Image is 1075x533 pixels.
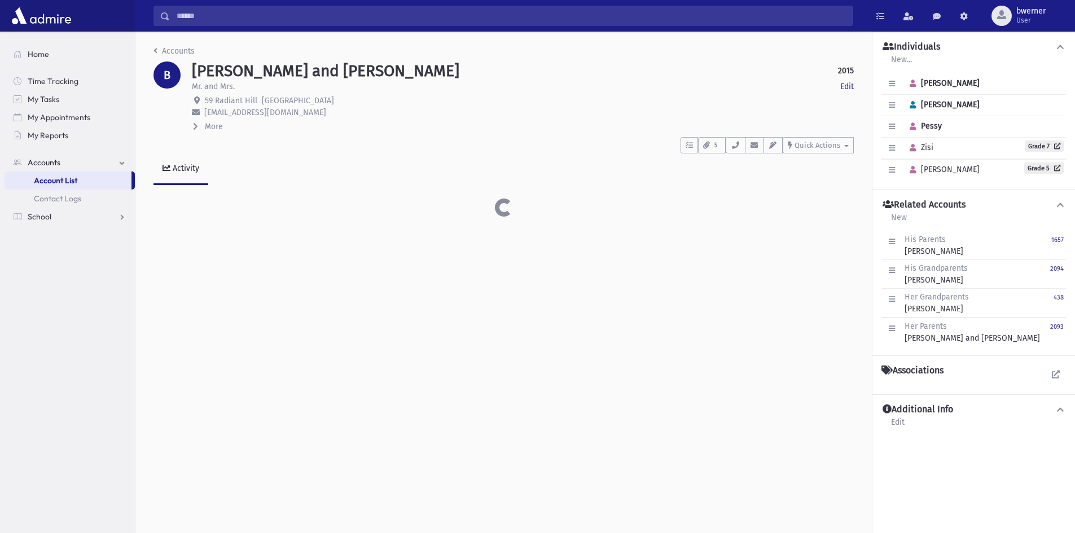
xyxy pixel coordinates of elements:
a: Accounts [5,153,135,171]
span: Accounts [28,157,60,168]
span: Her Grandparents [905,292,969,302]
span: School [28,212,51,222]
div: B [153,61,181,89]
a: Time Tracking [5,72,135,90]
span: His Parents [905,235,946,244]
span: My Tasks [28,94,59,104]
span: Account List [34,175,77,186]
nav: breadcrumb [153,45,195,61]
a: Accounts [153,46,195,56]
button: 5 [698,137,726,153]
a: My Reports [5,126,135,144]
h4: Related Accounts [883,199,966,211]
a: New... [890,53,912,73]
button: Additional Info [881,404,1066,416]
a: 438 [1054,291,1064,315]
span: [PERSON_NAME] [905,165,980,174]
div: [PERSON_NAME] and [PERSON_NAME] [905,320,1040,344]
span: [PERSON_NAME] [905,78,980,88]
a: 2094 [1050,262,1064,286]
a: 2093 [1050,320,1064,344]
small: 2094 [1050,265,1064,272]
a: Account List [5,171,131,190]
span: 5 [711,140,721,151]
small: 438 [1054,294,1064,301]
span: Pessy [905,121,942,131]
span: His Grandparents [905,263,968,273]
button: Individuals [881,41,1066,53]
button: Quick Actions [783,137,854,153]
a: Grade 5 [1024,162,1064,174]
a: Grade 7 [1025,140,1064,152]
span: User [1016,16,1046,25]
span: Her Parents [905,321,947,331]
a: My Appointments [5,108,135,126]
a: Edit [840,81,854,92]
span: [GEOGRAPHIC_DATA] [262,96,334,105]
a: 1657 [1051,234,1064,257]
a: New [890,211,907,231]
div: [PERSON_NAME] [905,262,968,286]
span: Quick Actions [795,141,840,149]
a: Edit [890,416,905,436]
div: Activity [170,164,199,173]
span: [EMAIL_ADDRESS][DOMAIN_NAME] [204,108,326,117]
button: More [192,121,224,133]
span: bwerner [1016,7,1046,16]
a: School [5,208,135,226]
span: Time Tracking [28,76,78,86]
h4: Additional Info [883,404,953,416]
input: Search [170,6,853,26]
h1: [PERSON_NAME] and [PERSON_NAME] [192,61,459,81]
h4: Associations [881,365,944,376]
div: [PERSON_NAME] [905,234,963,257]
a: Activity [153,153,208,185]
span: 59 Radiant Hill [205,96,257,105]
h4: Individuals [883,41,940,53]
span: Contact Logs [34,193,81,204]
a: My Tasks [5,90,135,108]
div: [PERSON_NAME] [905,291,969,315]
img: AdmirePro [9,5,74,27]
span: My Reports [28,130,68,140]
small: 2093 [1050,323,1064,331]
a: Home [5,45,135,63]
span: Zisi [905,143,933,152]
button: Related Accounts [881,199,1066,211]
span: [PERSON_NAME] [905,100,980,109]
a: Contact Logs [5,190,135,208]
span: Home [28,49,49,59]
span: More [205,122,223,131]
span: My Appointments [28,112,90,122]
p: Mr. and Mrs. [192,81,235,92]
small: 1657 [1051,236,1064,244]
strong: 2015 [838,65,854,77]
